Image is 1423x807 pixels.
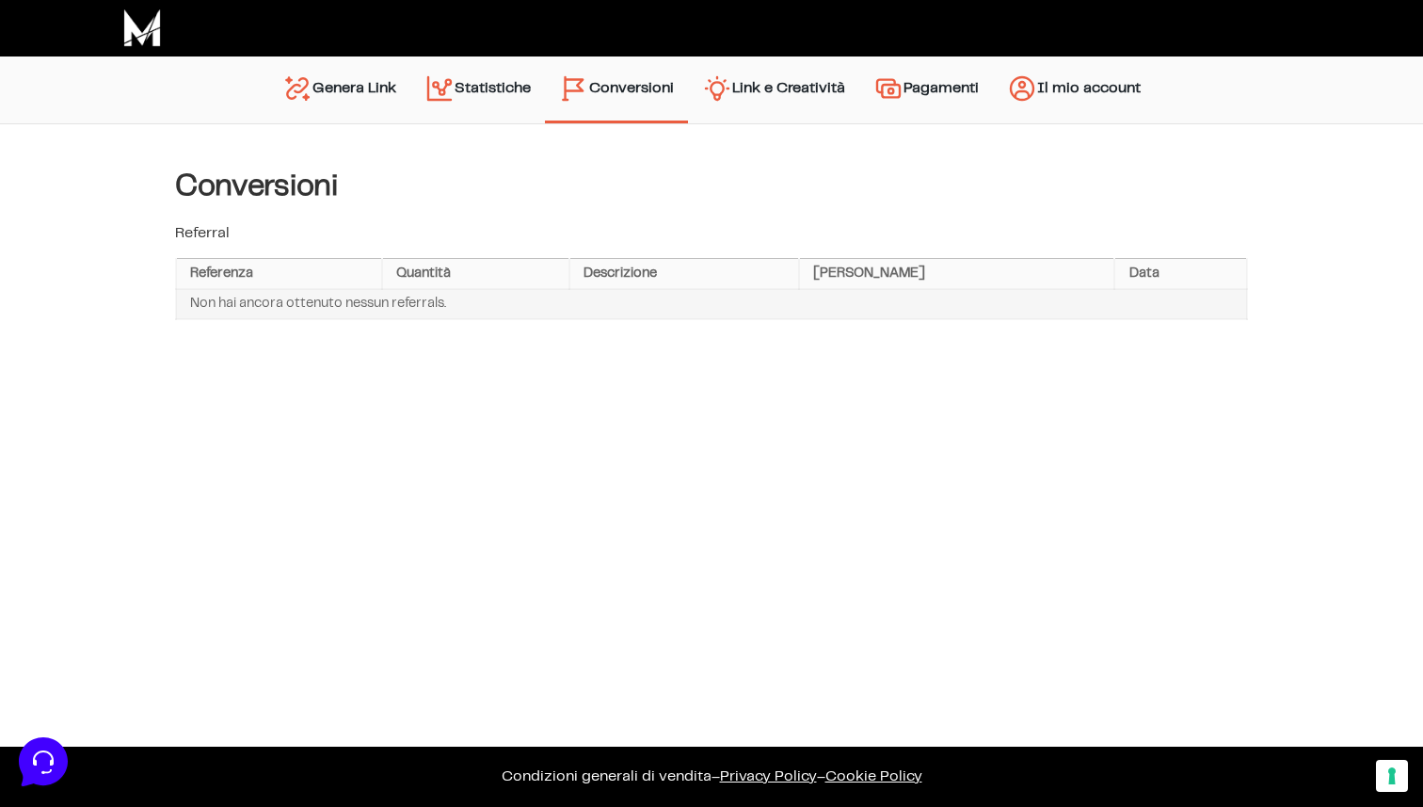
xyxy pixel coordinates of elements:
[15,15,316,45] h2: Ciao da Marketers 👋
[30,105,68,143] img: dark
[702,73,732,104] img: creativity.svg
[15,605,131,648] button: Home
[799,259,1115,289] th: [PERSON_NAME]
[175,169,1248,203] h4: Conversioni
[163,631,214,648] p: Messaggi
[175,222,1248,245] p: Referral
[200,234,346,249] a: Apri Centro Assistenza
[559,73,589,104] img: conversion-2.svg
[825,769,922,783] span: Cookie Policy
[268,56,1155,123] nav: Menu principale
[176,259,382,289] th: Referenza
[1007,73,1037,104] img: account.svg
[1114,259,1247,289] th: Data
[122,169,278,185] span: Inizia una conversazione
[268,66,410,114] a: Genera Link
[30,75,160,90] span: Le tue conversazioni
[410,66,545,114] a: Statistiche
[282,73,312,104] img: generate-link.svg
[502,769,711,783] a: Condizioni generali di vendita
[19,766,1404,788] p: – –
[90,105,128,143] img: dark
[30,158,346,196] button: Inizia una conversazione
[131,605,247,648] button: Messaggi
[569,259,799,289] th: Descrizione
[859,66,993,114] a: Pagamenti
[56,631,88,648] p: Home
[30,234,147,249] span: Trova una risposta
[60,105,98,143] img: dark
[15,734,72,790] iframe: Customerly Messenger Launcher
[290,631,317,648] p: Aiuto
[545,66,688,111] a: Conversioni
[873,73,903,104] img: payments.svg
[246,605,361,648] button: Aiuto
[1376,760,1408,792] button: Le tue preferenze relative al consenso per le tecnologie di tracciamento
[993,66,1155,114] a: Il mio account
[688,66,859,114] a: Link e Creatività
[720,769,817,783] a: Privacy Policy
[382,259,569,289] th: Quantità
[176,289,1247,319] td: Non hai ancora ottenuto nessun referrals.
[424,73,455,104] img: stats.svg
[42,274,308,293] input: Cerca un articolo...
